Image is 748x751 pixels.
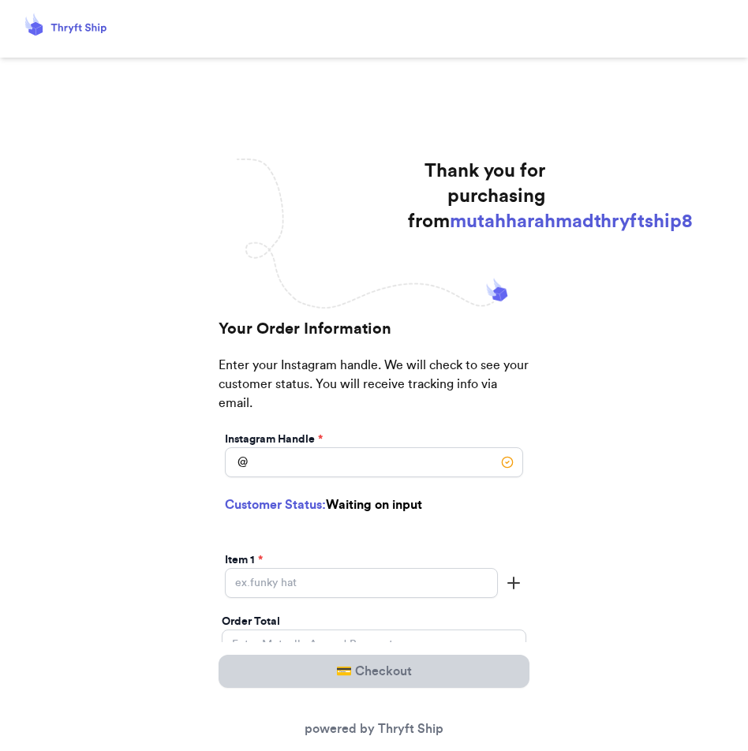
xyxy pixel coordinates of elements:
[219,318,529,356] h2: Your Order Information
[225,432,323,447] label: Instagram Handle
[225,499,326,511] span: Customer Status:
[219,356,529,428] p: Enter your Instagram handle. We will check to see your customer status. You will receive tracking...
[219,655,529,688] button: 💳 Checkout
[225,447,248,477] div: @
[305,723,443,735] a: powered by Thryft Ship
[450,212,693,231] span: mutahharahmadthryftship8
[408,159,545,234] h1: Thank you for purchasing from
[326,499,422,511] span: Waiting on input
[225,568,498,598] input: ex.funky hat
[222,630,526,659] input: Enter Mutually Agreed Payment
[222,614,280,630] label: Order Total
[225,552,263,568] label: Item 1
